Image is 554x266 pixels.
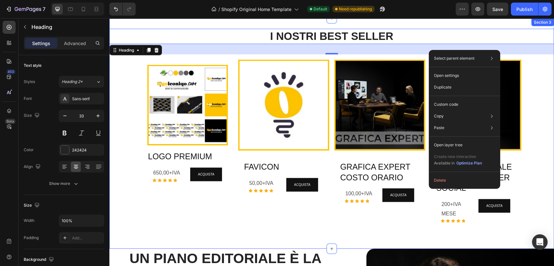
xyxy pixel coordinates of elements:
p: Open layer tree [434,142,462,148]
div: Styles [24,79,35,85]
span: Shopify Original Home Template [221,6,291,13]
span: / [218,6,220,13]
p: 200+IVA MESE [332,182,363,200]
p: ACQUISTA [185,164,201,170]
span: Save [492,6,503,12]
p: 7 [43,5,45,13]
span: Heading 2* [62,79,83,85]
div: Section 3 [423,1,443,7]
span: Default [314,6,327,12]
p: Custom code [434,102,458,107]
p: ACQUISTA [281,174,297,180]
div: 242424 [72,147,103,153]
p: Copy [434,113,444,119]
p: 50,00+IVA [140,161,171,170]
div: Background [24,255,55,264]
h2: PIANO EDITORIALE SEMESTRALE PER SOCIAL [326,143,407,176]
div: Width [24,218,34,224]
div: Size [24,201,41,210]
div: Add... [72,235,103,241]
input: Auto [59,215,104,226]
a: ACQUISTA [273,170,305,184]
div: Sans-serif [72,96,103,102]
div: Text style [24,63,42,68]
div: Publish [516,6,533,13]
p: Settings [32,40,50,47]
button: Show more [24,178,104,189]
button: Delete [431,175,498,186]
h2: GRAFICA EXPERT COSTO ORARIO [230,143,311,165]
div: Size [24,111,41,120]
div: Undo/Redo [109,3,136,16]
button: Publish [511,3,538,16]
span: Available in [434,161,455,165]
div: Color [24,147,34,153]
a: PIANO EDITORIALE SEMESTRALE PER SOCIAL [322,43,411,131]
iframe: Design area [109,18,554,266]
button: 7 [3,3,48,16]
a: ACQUISTA [369,181,401,195]
div: Padding [24,235,39,241]
p: Heading [31,23,102,31]
button: Save [487,3,508,16]
div: Align [24,163,42,171]
p: Open settings [434,73,459,79]
div: Open Intercom Messenger [532,234,548,250]
p: 100,00+IVA [236,171,267,180]
div: Beta [5,119,16,124]
button: Heading 2* [59,76,104,88]
button: Optimize Plan [456,160,482,166]
h2: FAVICON [134,143,215,155]
div: Font [24,96,32,102]
p: Advanced [64,40,86,47]
p: Select parent element [434,55,474,61]
p: Paste [434,125,444,131]
p: Duplicate [434,84,451,90]
p: ACQUISTA [377,185,393,191]
a: ACQUISTA [177,160,209,174]
span: Need republishing [339,6,372,12]
div: 450 [6,69,16,74]
p: Create new interaction [434,153,482,160]
div: Show more [49,180,79,187]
